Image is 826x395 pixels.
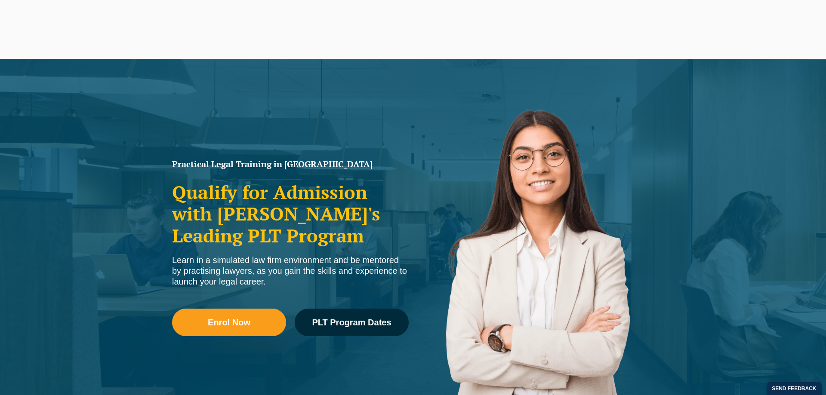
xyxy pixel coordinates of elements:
[295,309,409,336] a: PLT Program Dates
[208,318,250,327] span: Enrol Now
[172,160,409,168] h1: Practical Legal Training in [GEOGRAPHIC_DATA]
[172,309,286,336] a: Enrol Now
[312,318,391,327] span: PLT Program Dates
[172,181,409,246] h2: Qualify for Admission with [PERSON_NAME]'s Leading PLT Program
[172,255,409,287] div: Learn in a simulated law firm environment and be mentored by practising lawyers, as you gain the ...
